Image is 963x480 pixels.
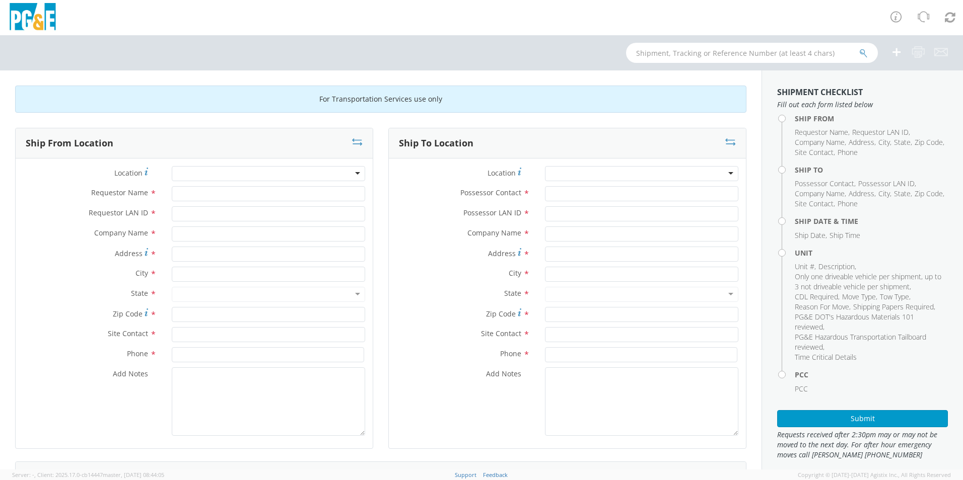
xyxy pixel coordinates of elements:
span: City [135,268,148,278]
span: Ship Date [795,230,826,240]
li: , [795,199,835,209]
span: Unit # [795,262,814,271]
li: , [795,292,840,302]
span: Zip Code [915,137,943,147]
span: Ship Time [830,230,860,240]
span: Requestor Name [91,188,148,197]
span: Zip Code [113,309,143,318]
li: , [795,179,856,189]
span: Location [114,168,143,178]
span: PCC [795,384,808,393]
span: master, [DATE] 08:44:05 [103,471,164,478]
div: For Transportation Services use only [15,86,746,113]
span: State [504,288,521,298]
span: PG&E Hazardous Transportation Tailboard reviewed [795,332,926,352]
span: Server: - [12,471,36,478]
span: Tow Type [880,292,909,301]
span: Site Contact [795,147,834,157]
li: , [894,137,912,147]
span: Site Contact [481,329,521,338]
span: Shipping Papers Required [853,302,934,311]
span: , [34,471,36,478]
li: , [878,137,891,147]
li: , [842,292,877,302]
span: Description [818,262,855,271]
li: , [915,189,944,199]
input: Shipment, Tracking or Reference Number (at least 4 chars) [626,43,878,63]
li: , [878,189,891,199]
span: City [878,189,890,198]
span: CDL Required [795,292,838,301]
li: , [852,127,910,137]
span: Possessor LAN ID [463,208,521,217]
li: , [795,189,846,199]
li: , [795,127,850,137]
span: Add Notes [113,369,148,378]
li: , [795,302,851,312]
span: Company Name [467,228,521,237]
li: , [858,179,916,189]
span: PG&E DOT's Hazardous Materials 101 reviewed [795,312,914,332]
span: Only one driveable vehicle per shipment, up to 3 not driveable vehicle per shipment [795,272,941,291]
span: Requestor LAN ID [852,127,909,137]
span: Company Name [795,189,845,198]
span: Address [115,249,143,258]
span: Company Name [94,228,148,237]
span: Requestor LAN ID [89,208,148,217]
span: Requestor Name [795,127,848,137]
span: Phone [127,349,148,358]
strong: Shipment Checklist [777,87,863,98]
span: Add Notes [486,369,521,378]
li: , [795,137,846,147]
span: Possessor Contact [460,188,521,197]
h3: Ship To Location [399,138,473,148]
span: Address [849,189,874,198]
span: Location [488,168,516,178]
li: , [795,262,816,272]
h4: Unit [795,249,948,257]
a: Support [455,471,476,478]
span: Address [849,137,874,147]
span: Requests received after 2:30pm may or may not be moved to the next day. For after hour emergency ... [777,430,948,460]
span: Company Name [795,137,845,147]
span: Phone [838,147,858,157]
span: Possessor Contact [795,179,854,188]
span: Site Contact [108,329,148,338]
li: , [849,137,876,147]
h4: PCC [795,371,948,378]
span: State [894,137,911,147]
li: , [795,332,945,352]
span: Zip Code [486,309,516,318]
a: Feedback [483,471,508,478]
li: , [880,292,911,302]
span: Client: 2025.17.0-cb14447 [37,471,164,478]
span: Phone [500,349,521,358]
span: City [509,268,521,278]
li: , [915,137,944,147]
li: , [795,272,945,292]
h4: Ship From [795,115,948,122]
li: , [818,262,856,272]
li: , [795,312,945,332]
li: , [894,189,912,199]
button: Submit [777,410,948,427]
span: Possessor LAN ID [858,179,915,188]
li: , [849,189,876,199]
span: Copyright © [DATE]-[DATE] Agistix Inc., All Rights Reserved [798,471,951,479]
span: Time Critical Details [795,352,857,362]
span: City [878,137,890,147]
span: Site Contact [795,199,834,208]
span: Address [488,249,516,258]
span: State [894,189,911,198]
li: , [795,230,827,241]
li: , [853,302,935,312]
span: Phone [838,199,858,208]
h3: Ship From Location [26,138,113,148]
span: Zip Code [915,189,943,198]
li: , [795,147,835,157]
span: Reason For Move [795,302,849,311]
span: Move Type [842,292,876,301]
h4: Ship To [795,166,948,174]
img: pge-logo-06675f144f4cfa6a6814.png [8,3,58,33]
span: Fill out each form listed below [777,100,948,110]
